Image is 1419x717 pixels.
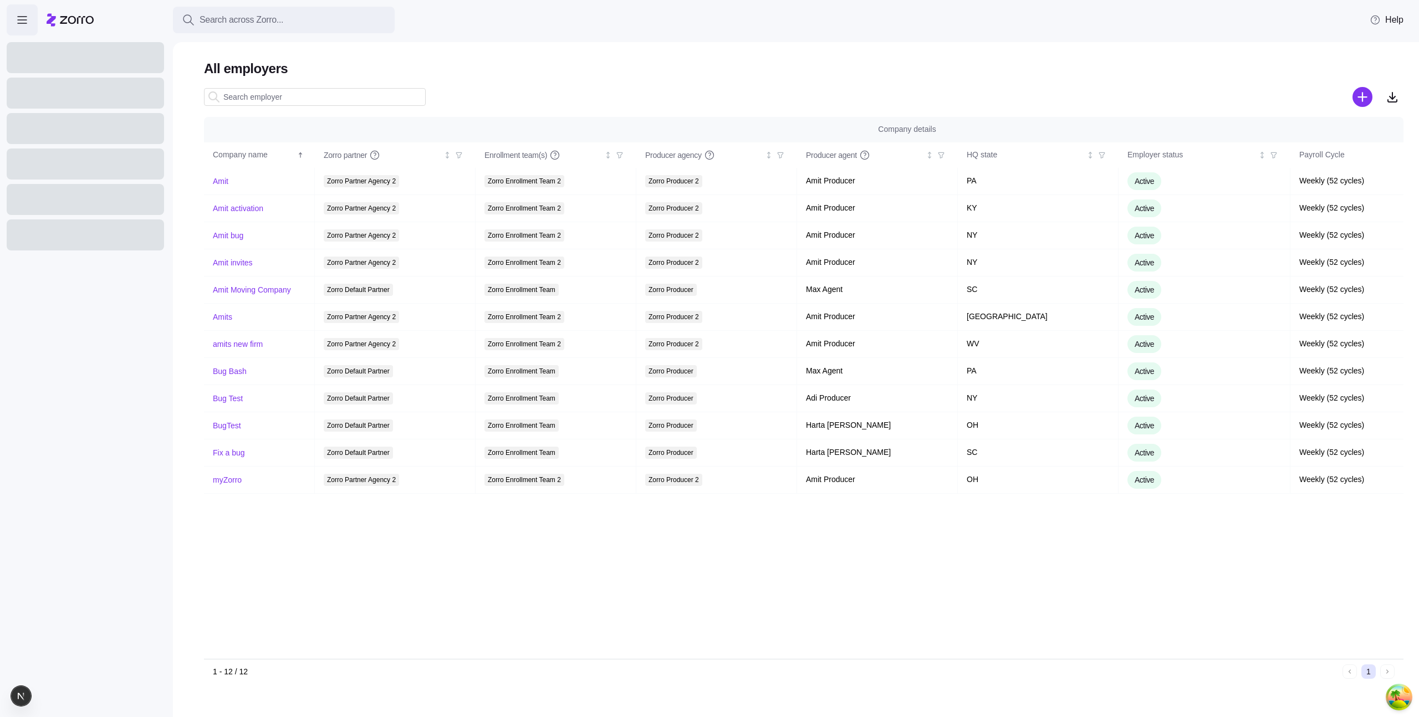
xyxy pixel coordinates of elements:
[649,257,699,269] span: Zorro Producer 2
[213,284,291,295] a: Amit Moving Company
[200,13,283,27] span: Search across Zorro...
[649,311,699,323] span: Zorro Producer 2
[327,419,390,432] span: Zorro Default Partner
[797,222,958,249] td: Amit Producer
[649,284,693,296] span: Zorro Producer
[1135,340,1154,349] span: Active
[649,392,693,404] span: Zorro Producer
[958,439,1119,467] td: SC
[213,230,243,241] a: Amit bug
[958,222,1119,249] td: NY
[1361,9,1412,31] button: Help
[958,249,1119,276] td: NY
[649,338,699,350] span: Zorro Producer 2
[488,202,561,214] span: Zorro Enrollment Team 2
[1135,258,1154,267] span: Active
[488,257,561,269] span: Zorro Enrollment Team 2
[1380,664,1395,679] button: Next page
[1258,151,1266,159] div: Not sorted
[649,419,693,432] span: Zorro Producer
[958,195,1119,222] td: KY
[1135,177,1154,186] span: Active
[958,412,1119,439] td: OH
[649,447,693,459] span: Zorro Producer
[488,474,561,486] span: Zorro Enrollment Team 2
[327,365,390,377] span: Zorro Default Partner
[1119,142,1290,168] th: Employer statusNot sorted
[327,257,396,269] span: Zorro Partner Agency 2
[324,150,367,161] span: Zorro partner
[1352,87,1372,107] svg: add icon
[488,392,555,404] span: Zorro Enrollment Team
[649,229,699,242] span: Zorro Producer 2
[327,338,396,350] span: Zorro Partner Agency 2
[1370,13,1403,27] span: Help
[476,142,636,168] th: Enrollment team(s)Not sorted
[958,304,1119,331] td: [GEOGRAPHIC_DATA]
[488,419,555,432] span: Zorro Enrollment Team
[1135,421,1154,430] span: Active
[649,474,699,486] span: Zorro Producer 2
[958,467,1119,494] td: OH
[1388,686,1410,708] button: Open Tanstack query devtools
[327,311,396,323] span: Zorro Partner Agency 2
[297,151,304,159] div: Sorted ascending
[173,7,395,33] button: Search across Zorro...
[213,339,263,350] a: amits new firm
[636,142,797,168] th: Producer agencyNot sorted
[327,284,390,296] span: Zorro Default Partner
[484,150,547,161] span: Enrollment team(s)
[1135,285,1154,294] span: Active
[488,311,561,323] span: Zorro Enrollment Team 2
[1135,313,1154,321] span: Active
[958,331,1119,358] td: WV
[327,447,390,459] span: Zorro Default Partner
[1135,231,1154,240] span: Active
[327,474,396,486] span: Zorro Partner Agency 2
[327,229,396,242] span: Zorro Partner Agency 2
[213,447,245,458] a: Fix a bug
[1086,151,1094,159] div: Not sorted
[213,257,253,268] a: Amit invites
[204,142,315,168] th: Company nameSorted ascending
[649,202,699,214] span: Zorro Producer 2
[797,358,958,385] td: Max Agent
[797,195,958,222] td: Amit Producer
[213,203,263,214] a: Amit activation
[645,150,702,161] span: Producer agency
[213,393,243,404] a: Bug Test
[1135,394,1154,403] span: Active
[488,447,555,459] span: Zorro Enrollment Team
[213,666,1338,677] div: 1 - 12 / 12
[797,385,958,412] td: Adi Producer
[649,175,699,187] span: Zorro Producer 2
[967,149,1084,161] div: HQ state
[958,385,1119,412] td: NY
[327,392,390,404] span: Zorro Default Partner
[958,142,1119,168] th: HQ stateNot sorted
[1343,664,1357,679] button: Previous page
[1135,367,1154,376] span: Active
[1135,448,1154,457] span: Active
[797,142,958,168] th: Producer agentNot sorted
[926,151,933,159] div: Not sorted
[649,365,693,377] span: Zorro Producer
[213,366,247,377] a: Bug Bash
[1135,204,1154,213] span: Active
[1135,475,1154,484] span: Active
[488,338,561,350] span: Zorro Enrollment Team 2
[1299,149,1417,161] div: Payroll Cycle
[488,365,555,377] span: Zorro Enrollment Team
[488,175,561,187] span: Zorro Enrollment Team 2
[797,276,958,304] td: Max Agent
[797,467,958,494] td: Amit Producer
[797,249,958,276] td: Amit Producer
[1127,149,1256,161] div: Employer status
[797,304,958,331] td: Amit Producer
[327,202,396,214] span: Zorro Partner Agency 2
[213,176,228,187] a: Amit
[213,311,232,322] a: Amits
[797,168,958,195] td: Amit Producer
[1361,664,1376,679] button: 1
[213,474,242,485] a: myZorro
